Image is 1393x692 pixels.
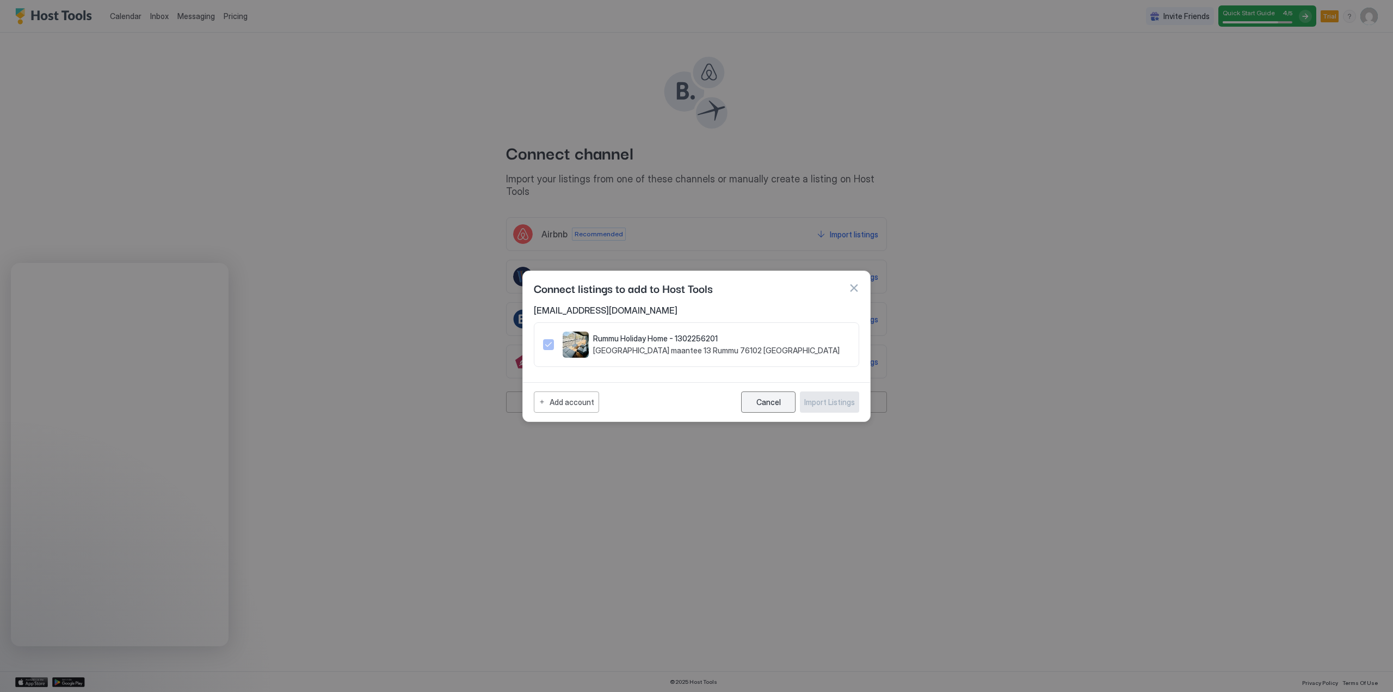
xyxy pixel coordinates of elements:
button: Import Listings [800,391,859,413]
div: 1302256201 [543,332,850,358]
span: [EMAIL_ADDRESS][DOMAIN_NAME] [534,305,859,316]
button: Cancel [741,391,796,413]
span: [GEOGRAPHIC_DATA] maantee 13 Rummu 76102 [GEOGRAPHIC_DATA] [593,346,840,356]
div: Add account [550,396,594,408]
span: Rummu Holiday Home - 1302256201 [593,334,840,344]
iframe: Intercom live chat [11,655,37,681]
button: Add account [534,391,599,413]
span: Connect listings to add to Host Tools [534,280,713,296]
div: Cancel [756,397,781,407]
iframe: Intercom live chat [11,263,229,646]
div: Import Listings [804,396,855,408]
div: listing image [563,332,589,358]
